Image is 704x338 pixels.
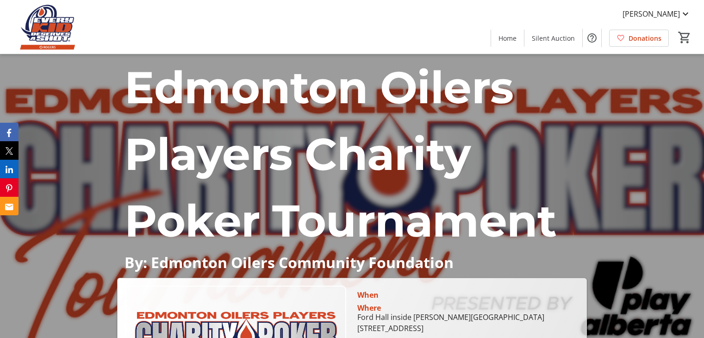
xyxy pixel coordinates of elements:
img: Edmonton Oilers Community Foundation's Logo [6,4,88,50]
button: Help [583,29,601,47]
div: Where [357,304,381,312]
span: Silent Auction [532,33,575,43]
span: Edmonton Oilers Players Charity Poker Tournament [125,60,556,248]
button: [PERSON_NAME] [615,6,698,21]
a: Home [491,30,524,47]
div: Ford Hall inside [PERSON_NAME][GEOGRAPHIC_DATA] [357,312,544,323]
span: Home [498,33,517,43]
p: By: Edmonton Oilers Community Foundation [125,254,579,270]
a: Silent Auction [524,30,582,47]
span: Donations [629,33,661,43]
a: Donations [609,30,669,47]
div: [STREET_ADDRESS] [357,323,544,334]
button: Cart [676,29,693,46]
div: When [357,289,379,300]
span: [PERSON_NAME] [623,8,680,19]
